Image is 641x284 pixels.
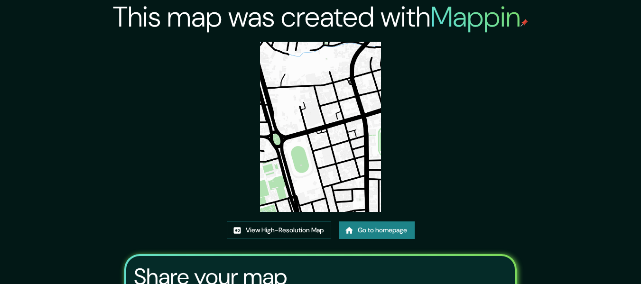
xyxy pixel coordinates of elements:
a: View High-Resolution Map [227,221,331,239]
img: created-map [260,42,381,212]
iframe: Help widget launcher [557,247,631,274]
img: mappin-pin [520,19,528,27]
a: Go to homepage [339,221,415,239]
